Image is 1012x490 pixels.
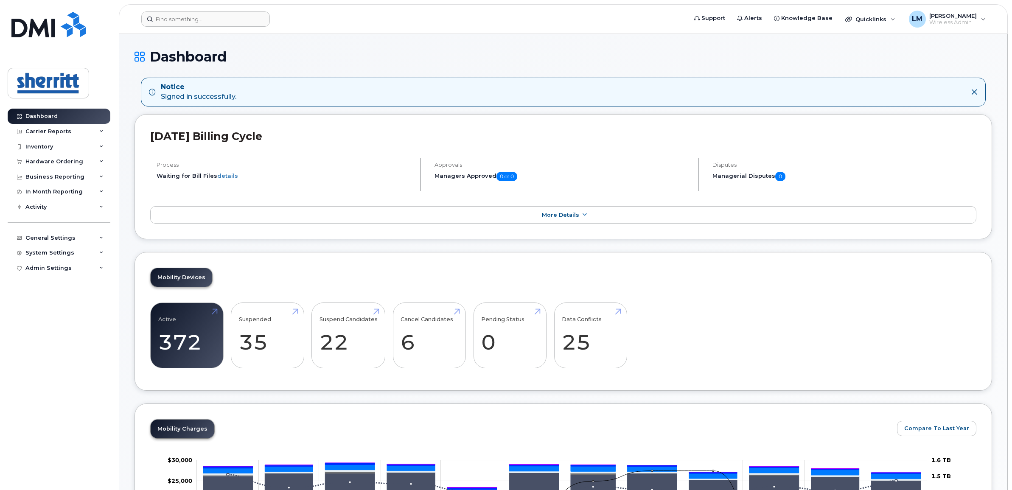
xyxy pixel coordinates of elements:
[151,420,214,438] a: Mobility Charges
[897,421,976,436] button: Compare To Last Year
[217,172,238,179] a: details
[496,172,517,181] span: 0 of 0
[151,268,212,287] a: Mobility Devices
[168,477,192,484] g: $0
[435,172,691,181] h5: Managers Approved
[931,456,951,463] tspan: 1.6 TB
[135,49,992,64] h1: Dashboard
[904,424,969,432] span: Compare To Last Year
[775,172,785,181] span: 0
[481,308,538,364] a: Pending Status 0
[562,308,619,364] a: Data Conflicts 25
[158,308,216,364] a: Active 372
[435,162,691,168] h4: Approvals
[157,162,413,168] h4: Process
[931,473,951,479] tspan: 1.5 TB
[161,82,236,102] div: Signed in successfully.
[168,477,192,484] tspan: $25,000
[712,162,976,168] h4: Disputes
[150,130,976,143] h2: [DATE] Billing Cycle
[401,308,458,364] a: Cancel Candidates 6
[161,82,236,92] strong: Notice
[157,172,413,180] li: Waiting for Bill Files
[320,308,378,364] a: Suspend Candidates 22
[168,456,192,463] tspan: $30,000
[712,172,976,181] h5: Managerial Disputes
[542,212,579,218] span: More Details
[239,308,296,364] a: Suspended 35
[168,456,192,463] g: $0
